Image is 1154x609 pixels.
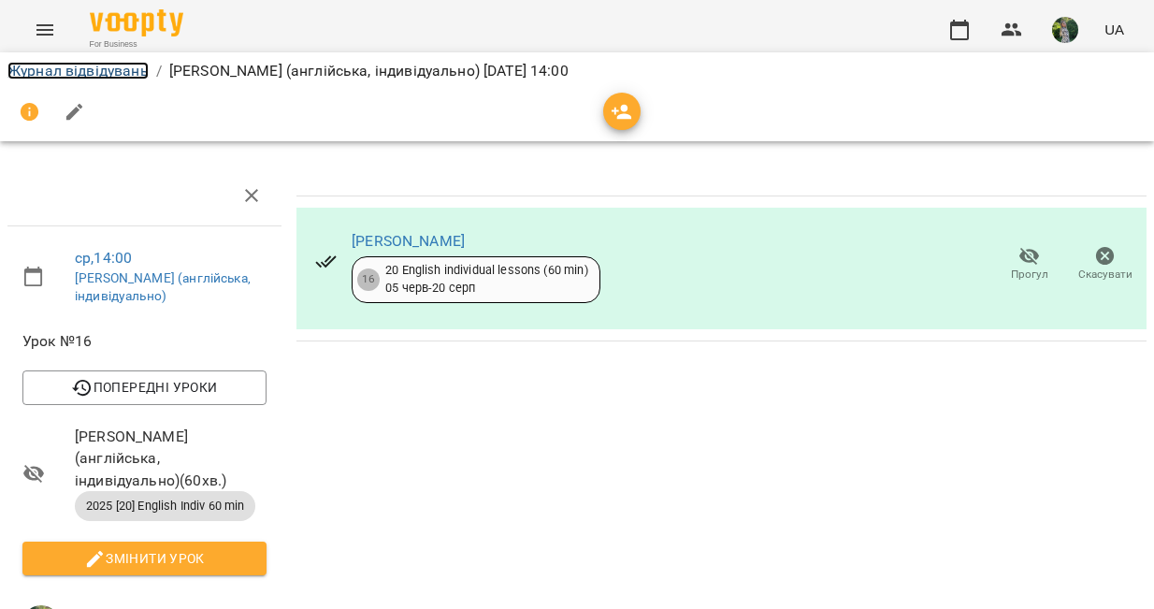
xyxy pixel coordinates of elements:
span: Скасувати [1078,267,1132,283]
span: Урок №16 [22,330,267,353]
button: Попередні уроки [22,370,267,404]
span: 2025 [20] English Indiv 60 min [75,498,255,515]
button: Змінити урок [22,542,267,575]
button: Menu [22,7,67,52]
div: 20 English individual lessons (60 min) 05 черв - 20 серп [385,262,588,297]
a: [PERSON_NAME] [352,232,465,250]
p: [PERSON_NAME] (англійська, індивідуально) [DATE] 14:00 [169,60,569,82]
a: ср , 14:00 [75,249,132,267]
span: Змінити урок [37,547,252,570]
span: UA [1104,20,1124,39]
nav: breadcrumb [7,60,1147,82]
button: Прогул [991,239,1067,291]
a: Журнал відвідувань [7,62,149,80]
div: 16 [357,268,380,291]
img: Voopty Logo [90,9,183,36]
span: Прогул [1011,267,1048,283]
li: / [156,60,162,82]
button: Скасувати [1067,239,1143,291]
span: Попередні уроки [37,376,252,399]
button: UA [1097,12,1132,47]
span: [PERSON_NAME] (англійська, індивідуально) ( 60 хв. ) [75,426,267,492]
img: 429a96cc9ef94a033d0b11a5387a5960.jfif [1052,17,1078,43]
span: For Business [90,38,183,51]
a: [PERSON_NAME] (англійська, індивідуально) [75,270,251,304]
